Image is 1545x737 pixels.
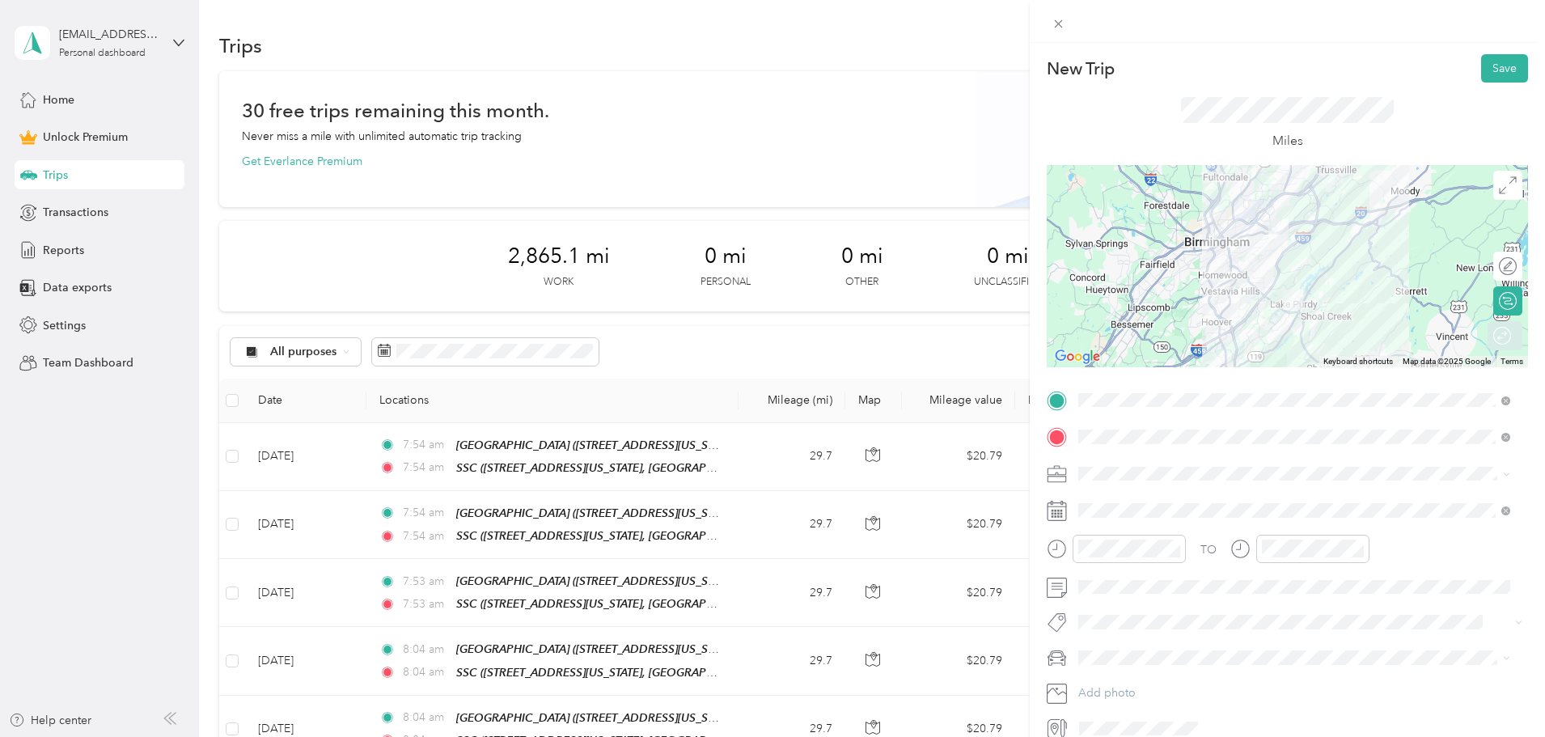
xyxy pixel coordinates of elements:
[1200,541,1217,558] div: TO
[1047,57,1115,80] p: New Trip
[1481,54,1528,83] button: Save
[1454,646,1545,737] iframe: Everlance-gr Chat Button Frame
[1323,356,1393,367] button: Keyboard shortcuts
[1403,357,1491,366] span: Map data ©2025 Google
[1073,682,1528,705] button: Add photo
[1051,346,1104,367] img: Google
[1272,131,1303,151] p: Miles
[1051,346,1104,367] a: Open this area in Google Maps (opens a new window)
